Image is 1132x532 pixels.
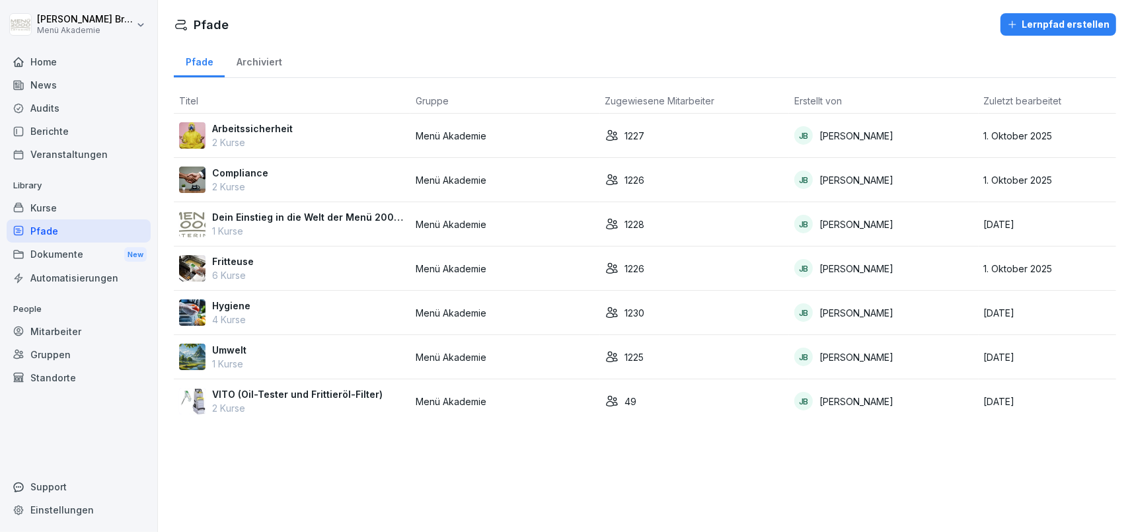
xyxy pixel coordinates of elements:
[212,357,246,371] p: 1 Kurse
[7,266,151,289] a: Automatisierungen
[984,262,1111,276] p: 1. Oktober 2025
[794,95,842,106] span: Erstellt von
[7,366,151,389] a: Standorte
[984,129,1111,143] p: 1. Oktober 2025
[7,175,151,196] p: Library
[7,320,151,343] a: Mitarbeiter
[212,254,254,268] p: Fritteuse
[819,129,893,143] p: [PERSON_NAME]
[984,350,1111,364] p: [DATE]
[7,475,151,498] div: Support
[794,392,813,410] div: JB
[819,217,893,231] p: [PERSON_NAME]
[410,89,600,114] th: Gruppe
[212,387,383,401] p: VITO (Oil-Tester und Frittieröl-Filter)
[7,50,151,73] a: Home
[819,395,893,408] p: [PERSON_NAME]
[7,219,151,243] a: Pfade
[37,26,133,35] p: Menü Akademie
[7,243,151,267] div: Dokumente
[416,350,595,364] p: Menü Akademie
[179,344,206,370] img: d0y5qjsz8ci1znx3otfnl113.png
[179,388,206,414] img: g6cyvrwv0tz92zdm27cjuovn.png
[416,173,595,187] p: Menü Akademie
[212,299,250,313] p: Hygiene
[416,262,595,276] p: Menü Akademie
[625,173,645,187] p: 1226
[212,343,246,357] p: Umwelt
[7,498,151,521] a: Einstellungen
[7,73,151,96] a: News
[7,343,151,366] a: Gruppen
[605,95,715,106] span: Zugewiesene Mitarbeiter
[1000,13,1116,36] button: Lernpfad erstellen
[212,224,405,238] p: 1 Kurse
[7,243,151,267] a: DokumenteNew
[212,313,250,326] p: 4 Kurse
[794,303,813,322] div: JB
[124,247,147,262] div: New
[416,395,595,408] p: Menü Akademie
[7,196,151,219] a: Kurse
[416,306,595,320] p: Menü Akademie
[794,259,813,278] div: JB
[984,173,1111,187] p: 1. Oktober 2025
[212,166,268,180] p: Compliance
[819,173,893,187] p: [PERSON_NAME]
[625,306,645,320] p: 1230
[984,306,1111,320] p: [DATE]
[225,44,293,77] a: Archiviert
[625,129,645,143] p: 1227
[1007,17,1110,32] div: Lernpfad erstellen
[212,401,383,415] p: 2 Kurse
[179,167,206,193] img: f7m8v62ee7n5nq2sscivbeev.png
[212,122,293,135] p: Arbeitssicherheit
[7,96,151,120] a: Audits
[625,350,644,364] p: 1225
[416,129,595,143] p: Menü Akademie
[625,395,637,408] p: 49
[37,14,133,25] p: [PERSON_NAME] Bruns
[179,255,206,282] img: pbizark1n1rfoj522dehoix3.png
[416,217,595,231] p: Menü Akademie
[179,211,206,237] img: wqxkok33wadzd5klxy6nhlik.png
[984,395,1111,408] p: [DATE]
[212,180,268,194] p: 2 Kurse
[212,135,293,149] p: 2 Kurse
[794,171,813,189] div: JB
[174,44,225,77] a: Pfade
[984,217,1111,231] p: [DATE]
[7,143,151,166] a: Veranstaltungen
[819,262,893,276] p: [PERSON_NAME]
[984,95,1062,106] span: Zuletzt bearbeitet
[794,215,813,233] div: JB
[625,262,645,276] p: 1226
[179,299,206,326] img: l7j8ma1q6cu44qkpc9tlpgs1.png
[819,350,893,364] p: [PERSON_NAME]
[794,126,813,145] div: JB
[179,95,198,106] span: Titel
[212,210,405,224] p: Dein Einstieg in die Welt der Menü 2000 Akademie
[625,217,645,231] p: 1228
[819,306,893,320] p: [PERSON_NAME]
[194,16,229,34] h1: Pfade
[7,120,151,143] a: Berichte
[179,122,206,149] img: q4sqv7mlyvifhw23vdoza0ik.png
[212,268,254,282] p: 6 Kurse
[7,299,151,320] p: People
[794,348,813,366] div: JB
